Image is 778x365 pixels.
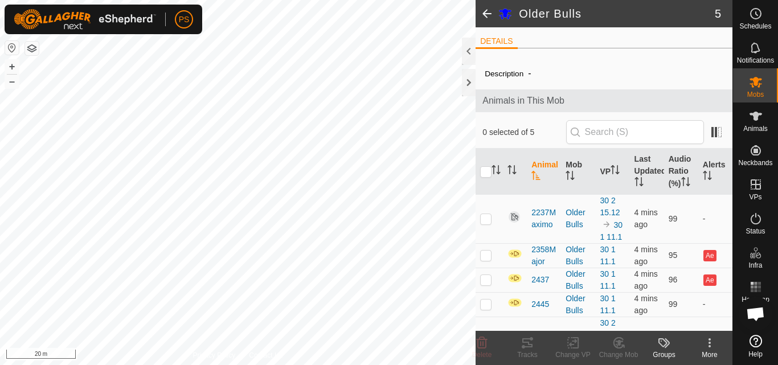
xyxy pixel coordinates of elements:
span: 99 [669,300,678,309]
button: Reset Map [5,41,19,55]
div: Older Bulls [566,329,591,353]
span: Schedules [739,23,771,30]
span: 1 Oct 2025, 11:05 pm [634,245,658,266]
img: In Progress [507,273,522,283]
span: 2237Maximo [531,207,556,231]
div: Tracks [505,350,550,360]
p-sorticon: Activate to sort [681,179,690,188]
span: 2358Major [531,244,556,268]
a: 30 1 11.1 [600,220,623,241]
h2: Older Bulls [519,7,715,20]
th: VP [595,149,629,195]
button: Ae [703,250,716,261]
span: VPs [749,194,761,200]
div: Older Bulls [566,268,591,292]
span: Animals in This Mob [482,94,726,108]
a: 30 2 15.12 [600,196,620,217]
div: Groups [641,350,687,360]
p-sorticon: Activate to sort [492,167,501,176]
p-sorticon: Activate to sort [566,173,575,182]
div: More [687,350,732,360]
span: PS [179,14,190,26]
span: 95 [669,251,678,260]
th: Audio Ratio (%) [664,149,698,195]
input: Search (S) [566,120,704,144]
div: Open chat [739,297,773,331]
img: In Progress [507,249,522,259]
th: Last Updated [630,149,664,195]
label: Description [485,69,523,78]
span: 2437 [531,274,549,286]
img: to [602,220,611,229]
span: 5 [715,5,721,22]
span: Infra [748,262,762,269]
span: Help [748,351,763,358]
th: Animal [527,149,561,195]
span: 2445 [531,298,549,310]
span: 1 Oct 2025, 11:05 pm [634,294,658,315]
span: 1 Oct 2025, 11:05 pm [634,330,658,351]
span: 1 Oct 2025, 11:05 pm [634,269,658,290]
span: Notifications [737,57,774,64]
a: 30 1 11.1 [600,269,615,290]
img: Gallagher Logo [14,9,156,30]
div: Older Bulls [566,293,591,317]
a: 30 2 15.12 [600,318,620,339]
a: Contact Us [249,350,282,360]
div: Change Mob [596,350,641,360]
p-sorticon: Activate to sort [531,173,540,182]
button: + [5,60,19,73]
p-sorticon: Activate to sort [611,167,620,176]
p-sorticon: Activate to sort [634,179,644,188]
th: Mob [561,149,595,195]
span: - [523,64,535,83]
span: Heatmap [742,296,769,303]
a: Privacy Policy [193,350,236,360]
li: DETAILS [476,35,517,49]
td: - [698,292,732,317]
p-sorticon: Activate to sort [507,167,517,176]
span: 0 selected of 5 [482,126,566,138]
span: Mobs [747,91,764,98]
td: - [698,194,732,243]
div: Older Bulls [566,244,591,268]
a: 30 1 11.1 [600,245,615,266]
button: – [5,75,19,88]
p-sorticon: Activate to sort [703,173,712,182]
a: 30 1 11.1 [600,294,615,315]
span: Status [746,228,765,235]
button: Ae [703,274,716,286]
span: Neckbands [738,159,772,166]
div: Older Bulls [566,207,591,231]
span: 96 [669,275,678,284]
th: Alerts [698,149,732,195]
span: 99 [669,214,678,223]
button: Map Layers [25,42,39,55]
span: 1 Oct 2025, 11:05 pm [634,208,658,229]
a: Help [733,330,778,362]
img: returning off [507,210,521,224]
span: Delete [472,351,492,359]
span: Animals [743,125,768,132]
div: Change VP [550,350,596,360]
img: In Progress [507,298,522,307]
